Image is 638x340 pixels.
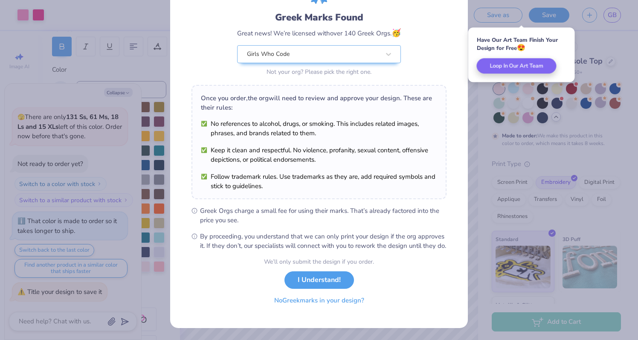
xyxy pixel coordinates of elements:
li: Follow trademark rules. Use trademarks as they are, add required symbols and stick to guidelines. [201,172,437,191]
button: I Understand! [284,271,354,289]
div: Not your org? Please pick the right one. [237,67,401,76]
div: Have Our Art Team Finish Your Design for Free [477,36,566,52]
span: Greek Orgs charge a small fee for using their marks. That’s already factored into the price you see. [200,206,447,225]
button: Loop In Our Art Team [477,58,557,74]
li: No references to alcohol, drugs, or smoking. This includes related images, phrases, and brands re... [201,119,437,138]
div: Greek Marks Found [237,11,401,24]
span: By proceeding, you understand that we can only print your design if the org approves it. If they ... [200,232,447,250]
div: We’ll only submit the design if you order. [264,257,374,266]
span: 😍 [517,43,525,52]
button: NoGreekmarks in your design? [267,292,371,309]
div: Once you order, the org will need to review and approve your design. These are their rules: [201,93,437,112]
li: Keep it clean and respectful. No violence, profanity, sexual content, offensive depictions, or po... [201,145,437,164]
div: Great news! We’re licensed with over 140 Greek Orgs. [237,27,401,39]
span: 🥳 [391,28,401,38]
